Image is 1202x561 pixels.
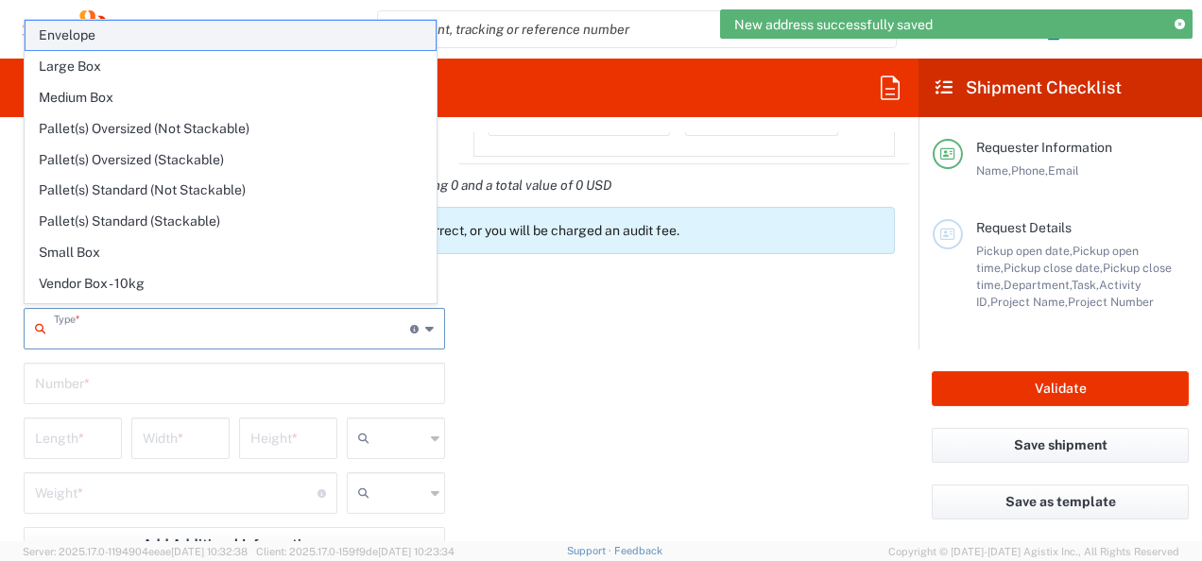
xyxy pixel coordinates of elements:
h2: Shipment Checklist [936,76,1122,99]
span: Pallet(s) Standard (Not Stackable) [26,176,436,205]
span: Name, [976,163,1011,178]
span: Phone, [1011,163,1048,178]
span: Server: 2025.17.0-1194904eeae [23,546,248,557]
h2: Desktop Shipment Request [23,76,239,99]
span: Pallet(s) Standard (Stackable) [26,207,436,236]
span: Task, [1072,278,1099,292]
em: Total shipment is made up of 1 package(s) containing 0 piece(s) weighing 0 and a total value of 0... [9,178,626,193]
input: Shipment, tracking or reference number [378,11,867,47]
span: Requester Information [976,140,1112,155]
span: Email [1048,163,1079,178]
button: Save as template [932,484,1189,519]
span: Vendor Box - 10kg [26,269,436,298]
span: Add Additional Information [143,535,317,553]
button: Validate [932,371,1189,406]
span: Pickup close date, [1004,261,1103,275]
span: Pallet(s) Oversized (Stackable) [26,145,436,175]
span: Client: 2025.17.0-159f9de [256,546,455,557]
span: Small Box [26,238,436,267]
span: [DATE] 10:32:38 [171,546,248,557]
span: New address successfully saved [734,16,933,33]
a: Feedback [614,545,662,556]
span: Project Number [1068,295,1154,309]
span: Pickup open date, [976,244,1073,258]
p: Please ensure your package dimensions and weight are correct, or you will be charged an audit fee. [81,222,886,239]
a: Support [567,545,614,556]
button: Save shipment [932,428,1189,463]
span: [DATE] 10:23:34 [378,546,455,557]
span: Pallet(s) Oversized (Not Stackable) [26,114,436,144]
span: Copyright © [DATE]-[DATE] Agistix Inc., All Rights Reserved [888,543,1179,560]
span: Department, [1004,278,1072,292]
span: Project Name, [990,295,1068,309]
span: Request Details [976,220,1072,235]
span: Vendor Box - 25kg [26,300,436,330]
